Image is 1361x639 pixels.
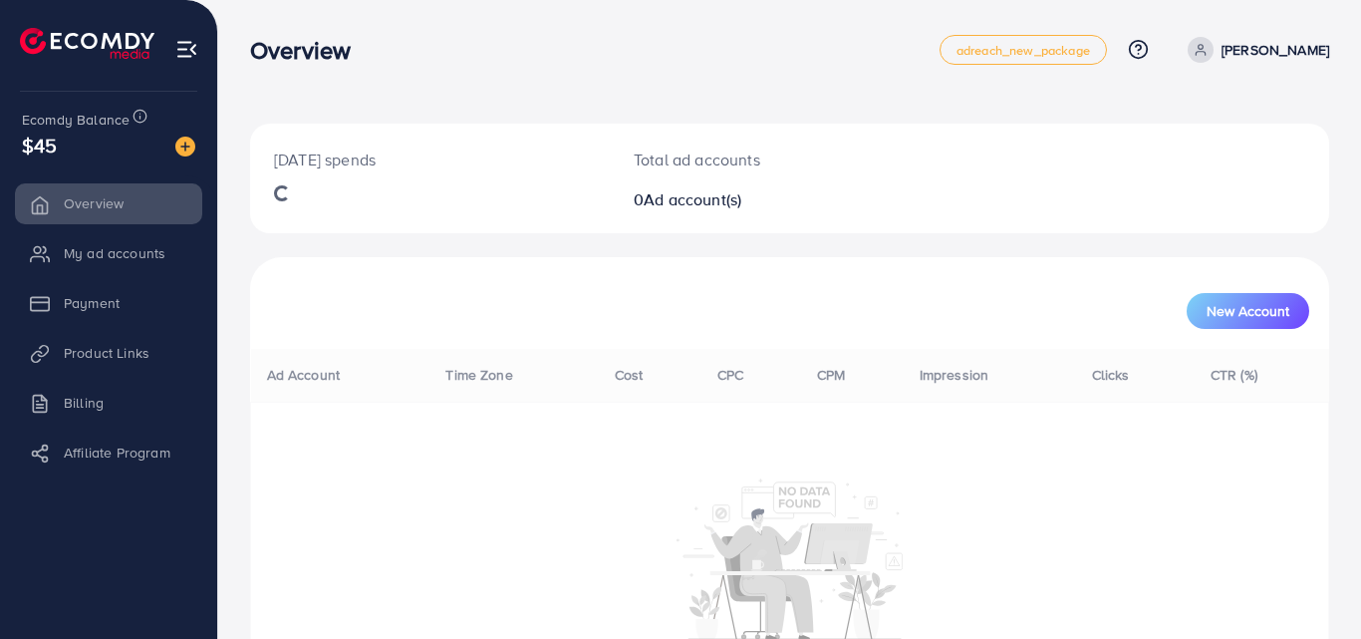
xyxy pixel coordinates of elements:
[22,110,130,130] span: Ecomdy Balance
[1180,37,1329,63] a: [PERSON_NAME]
[1207,304,1289,318] span: New Account
[940,35,1107,65] a: adreach_new_package
[175,137,195,157] img: image
[274,148,586,171] p: [DATE] spends
[1187,293,1309,329] button: New Account
[1222,38,1329,62] p: [PERSON_NAME]
[175,38,198,61] img: menu
[634,190,856,209] h2: 0
[644,188,741,210] span: Ad account(s)
[20,28,154,59] img: logo
[22,131,57,160] span: $45
[634,148,856,171] p: Total ad accounts
[956,44,1090,57] span: adreach_new_package
[250,36,367,65] h3: Overview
